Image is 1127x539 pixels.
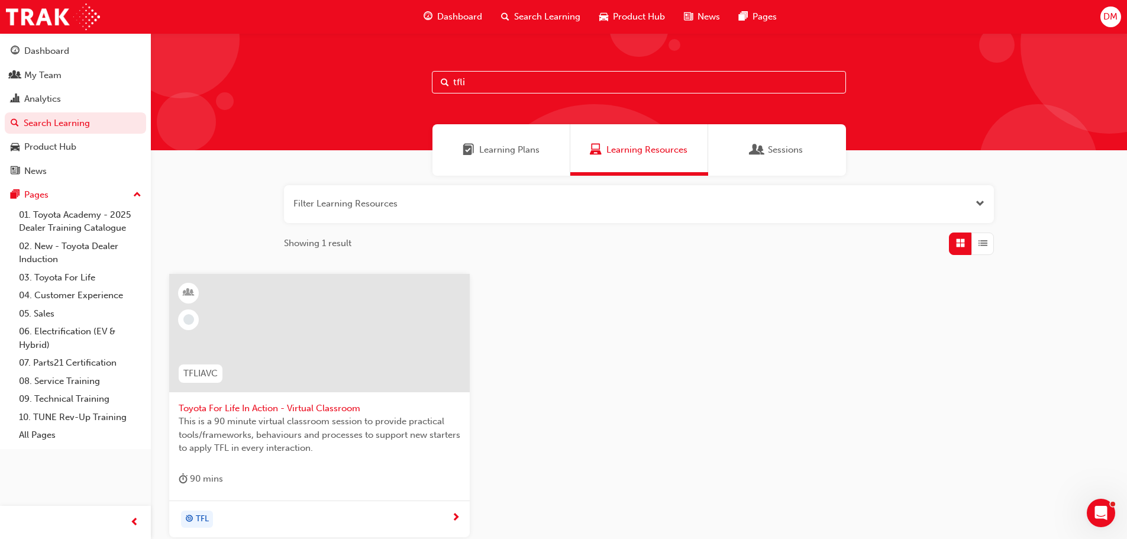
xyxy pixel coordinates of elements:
span: Search Learning [514,10,580,24]
a: Product Hub [5,136,146,158]
a: guage-iconDashboard [414,5,492,29]
a: 01. Toyota Academy - 2025 Dealer Training Catalogue [14,206,146,237]
a: 08. Service Training [14,372,146,390]
span: up-icon [133,188,141,203]
span: News [697,10,720,24]
span: TFLIAVC [183,367,218,380]
div: Pages [24,188,49,202]
span: people-icon [11,70,20,81]
a: Analytics [5,88,146,110]
iframe: Intercom live chat [1087,499,1115,527]
a: Search Learning [5,112,146,134]
button: Open the filter [976,197,984,211]
span: duration-icon [179,472,188,486]
span: Learning Plans [463,143,474,157]
span: Learning Plans [479,143,540,157]
img: Trak [6,4,100,30]
span: Toyota For Life In Action - Virtual Classroom [179,402,460,415]
div: Analytics [24,92,61,106]
div: My Team [24,69,62,82]
span: car-icon [599,9,608,24]
a: search-iconSearch Learning [492,5,590,29]
a: SessionsSessions [708,124,846,176]
span: search-icon [11,118,19,129]
a: pages-iconPages [729,5,786,29]
div: Product Hub [24,140,76,154]
a: TFLIAVCToyota For Life In Action - Virtual ClassroomThis is a 90 minute virtual classroom session... [169,274,470,538]
span: learningRecordVerb_NONE-icon [183,314,194,325]
span: Learning Resources [590,143,602,157]
span: news-icon [684,9,693,24]
span: Product Hub [613,10,665,24]
a: 05. Sales [14,305,146,323]
span: Sessions [751,143,763,157]
a: Learning ResourcesLearning Resources [570,124,708,176]
span: DM [1103,10,1118,24]
button: DM [1100,7,1121,27]
a: car-iconProduct Hub [590,5,674,29]
a: Learning PlansLearning Plans [432,124,570,176]
span: Showing 1 result [284,237,351,250]
span: search-icon [501,9,509,24]
a: 10. TUNE Rev-Up Training [14,408,146,427]
span: news-icon [11,166,20,177]
span: Search [441,76,449,89]
span: This is a 90 minute virtual classroom session to provide practical tools/frameworks, behaviours a... [179,415,460,455]
span: prev-icon [130,515,139,530]
span: Dashboard [437,10,482,24]
span: guage-icon [11,46,20,57]
button: Pages [5,184,146,206]
a: 04. Customer Experience [14,286,146,305]
button: DashboardMy TeamAnalyticsSearch LearningProduct HubNews [5,38,146,184]
div: News [24,164,47,178]
span: learningResourceType_INSTRUCTOR_LED-icon [185,285,193,301]
a: 09. Technical Training [14,390,146,408]
span: Grid [956,237,965,250]
a: My Team [5,64,146,86]
span: target-icon [185,512,193,527]
a: 03. Toyota For Life [14,269,146,287]
a: 06. Electrification (EV & Hybrid) [14,322,146,354]
span: TFL [196,512,209,526]
span: next-icon [451,513,460,524]
div: 90 mins [179,472,223,486]
div: Dashboard [24,44,69,58]
span: pages-icon [739,9,748,24]
input: Search... [432,71,846,93]
a: Dashboard [5,40,146,62]
span: guage-icon [424,9,432,24]
span: Pages [753,10,777,24]
span: List [979,237,987,250]
span: pages-icon [11,190,20,201]
span: chart-icon [11,94,20,105]
span: Sessions [768,143,803,157]
a: 07. Parts21 Certification [14,354,146,372]
span: car-icon [11,142,20,153]
a: News [5,160,146,182]
a: news-iconNews [674,5,729,29]
span: Learning Resources [606,143,687,157]
a: All Pages [14,426,146,444]
a: 02. New - Toyota Dealer Induction [14,237,146,269]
